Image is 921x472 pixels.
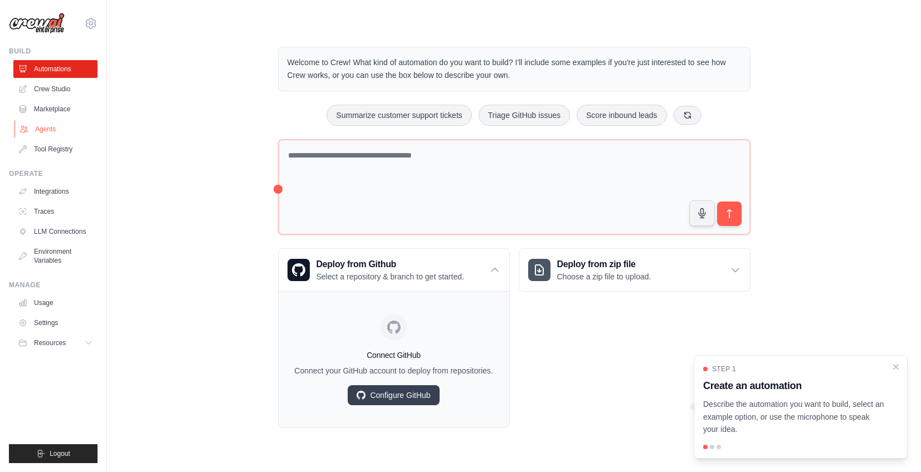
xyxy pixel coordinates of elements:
a: Configure GitHub [348,385,439,405]
button: Resources [13,334,98,352]
span: Logout [50,449,70,458]
span: Resources [34,338,66,347]
p: Describe the automation you want to build, select an example option, or use the microphone to spe... [703,398,885,436]
p: Select a repository & branch to get started. [316,271,464,282]
img: Logo [9,13,65,34]
div: Operate [9,169,98,178]
button: Logout [9,444,98,463]
h3: Deploy from Github [316,258,464,271]
h3: Create an automation [703,378,885,394]
p: Connect your GitHub account to deploy from repositories. [287,365,500,376]
a: Crew Studio [13,80,98,98]
button: Score inbound leads [577,105,667,126]
a: Settings [13,314,98,332]
a: Environment Variables [13,243,98,269]
p: Choose a zip file to upload. [557,271,651,282]
button: Close walkthrough [891,362,900,371]
iframe: Chat Widget [865,419,921,472]
div: Build [9,47,98,56]
a: Automations [13,60,98,78]
button: Triage GitHub issues [479,105,570,126]
a: Usage [13,294,98,312]
h4: Connect GitHub [287,350,500,361]
a: LLM Connections [13,223,98,240]
span: Step 1 [712,365,736,373]
a: Marketplace [13,100,98,118]
button: Summarize customer support tickets [327,105,471,126]
h3: Deploy from zip file [557,258,651,271]
a: Integrations [13,183,98,200]
div: Manage [9,281,98,289]
a: Traces [13,203,98,220]
a: Tool Registry [13,140,98,158]
a: Agents [14,120,99,138]
p: Welcome to Crew! What kind of automation do you want to build? I'll include some examples if you'... [287,56,741,82]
